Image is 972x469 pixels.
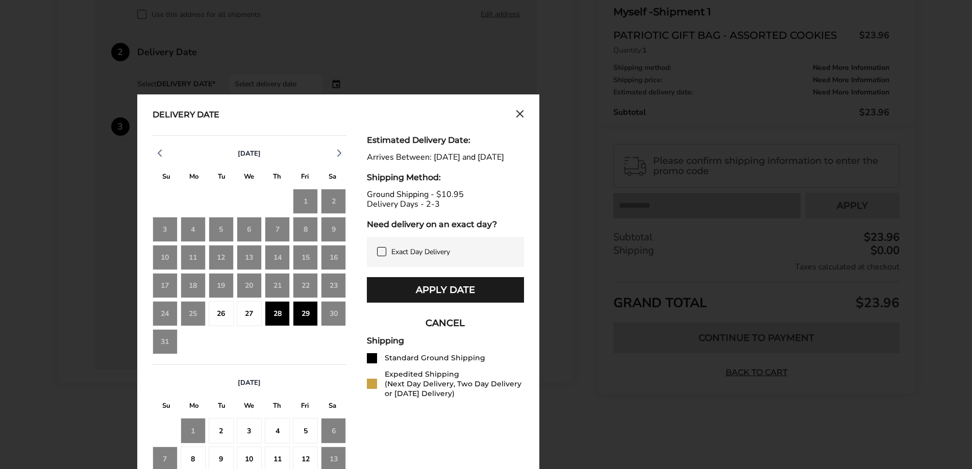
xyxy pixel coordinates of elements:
div: Expedited Shipping (Next Day Delivery, Two Day Delivery or [DATE] Delivery) [385,369,524,399]
span: Exact Day Delivery [391,247,450,257]
div: S [318,170,346,186]
div: T [263,170,291,186]
div: Delivery Date [153,110,219,121]
div: M [180,399,208,415]
div: T [208,170,235,186]
div: Arrives Between: [DATE] and [DATE] [367,153,524,162]
span: [DATE] [238,378,261,387]
div: F [291,399,318,415]
div: W [235,170,263,186]
button: [DATE] [234,378,265,387]
div: Shipping [367,336,524,345]
div: T [208,399,235,415]
button: Close calendar [516,110,524,121]
div: Ground Shipping - $10.95 Delivery Days - 2-3 [367,190,524,209]
div: Estimated Delivery Date: [367,135,524,145]
div: S [153,399,180,415]
div: F [291,170,318,186]
div: S [153,170,180,186]
button: [DATE] [234,149,265,158]
button: CANCEL [367,310,524,336]
button: Apply Date [367,277,524,303]
div: T [263,399,291,415]
div: Shipping Method: [367,172,524,182]
span: [DATE] [238,149,261,158]
div: M [180,170,208,186]
div: Need delivery on an exact day? [367,219,524,229]
div: Standard Ground Shipping [385,353,485,363]
div: S [318,399,346,415]
div: W [235,399,263,415]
